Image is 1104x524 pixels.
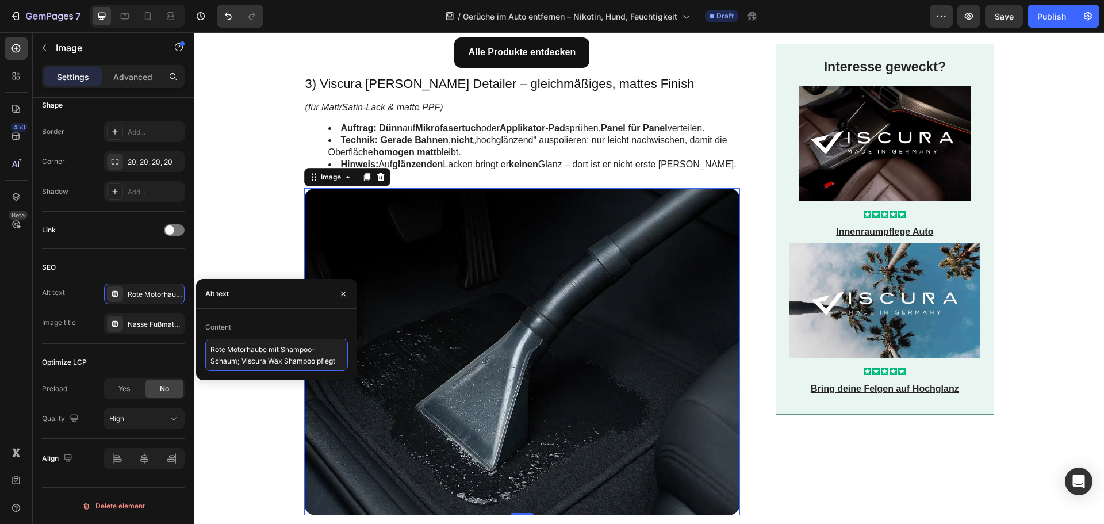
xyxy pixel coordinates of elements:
[5,5,86,28] button: 7
[194,32,1104,524] iframe: Design area
[42,384,67,394] div: Preload
[128,187,182,197] div: Add...
[57,71,89,83] p: Settings
[42,451,75,466] div: Align
[110,156,547,483] img: Rote Motorhaube mit Shampoo-Schaum; Viscura Wax Shampoo pflegt Klarlack, steigert Glanz und verbe...
[458,10,461,22] span: /
[42,100,63,110] div: Shape
[596,211,786,326] img: gempages_556740947103187724-e3fa6d49-c140-4f3e-a9bf-71127430d759.webp
[205,322,231,332] div: Content
[42,127,64,137] div: Border
[113,71,152,83] p: Advanced
[985,5,1023,28] button: Save
[75,9,80,23] p: 7
[221,91,287,101] strong: Mikrofasertuch
[42,288,65,298] div: Alt text
[407,91,474,101] strong: Panel für Panel
[716,11,734,21] span: Draft
[198,127,249,137] strong: glänzenden
[42,225,56,235] div: Link
[596,54,786,169] img: gempages_556740947103187724-f9a9ee19-57b3-412a-b684-69554ddd50f4.webp
[42,318,76,328] div: Image title
[128,289,182,300] div: Rote Motorhaube mit Shampoo-Schaum; Viscura Wax Shampoo pflegt Klarlack, steigert Glanz und verbe...
[217,5,263,28] div: Undo/Redo
[160,384,169,394] span: No
[82,499,145,513] div: Delete element
[128,157,182,167] div: 20, 20, 20, 20
[315,127,344,137] strong: keinen
[135,127,546,139] li: Auf Lacken bringt er Glanz – dort ist er nicht erste [PERSON_NAME].
[42,357,87,368] div: Optimize LCP
[56,41,154,55] p: Image
[187,103,255,113] strong: Gerade Bahnen
[125,140,149,150] div: Image
[42,156,65,167] div: Corner
[597,26,785,44] p: Interesse geweckt?
[42,262,56,273] div: SEO
[179,115,243,125] strong: homogen matt
[118,384,130,394] span: Yes
[995,12,1014,21] span: Save
[128,127,182,137] div: Add...
[128,319,182,330] div: Nasse Fußmatte absaugen – Geruch entfernen
[1037,10,1066,22] div: Publish
[257,103,279,113] strong: nicht
[42,497,185,515] button: Delete element
[109,414,124,423] span: High
[1028,5,1076,28] button: Publish
[306,91,371,101] strong: Applikator-Pad
[42,186,68,197] div: Shadow
[642,194,739,204] a: Innenraumpflege Auto
[463,10,677,22] span: Gerüche im Auto entfernen – Nikotin, Hund, Feuchtigkeit
[11,123,28,132] div: 450
[42,411,81,427] div: Quality
[147,127,185,137] strong: Hinweis:
[147,103,185,113] strong: Technik:
[9,211,28,220] div: Beta
[104,408,185,429] button: High
[1065,468,1092,495] div: Open Intercom Messenger
[205,289,229,299] div: Alt text
[135,102,546,127] li: , „hochglänzend“ auspolieren; nur leicht nachwischen, damit die Oberfläche bleibt.
[617,351,765,361] a: Bring deine Felgen auf Hochglanz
